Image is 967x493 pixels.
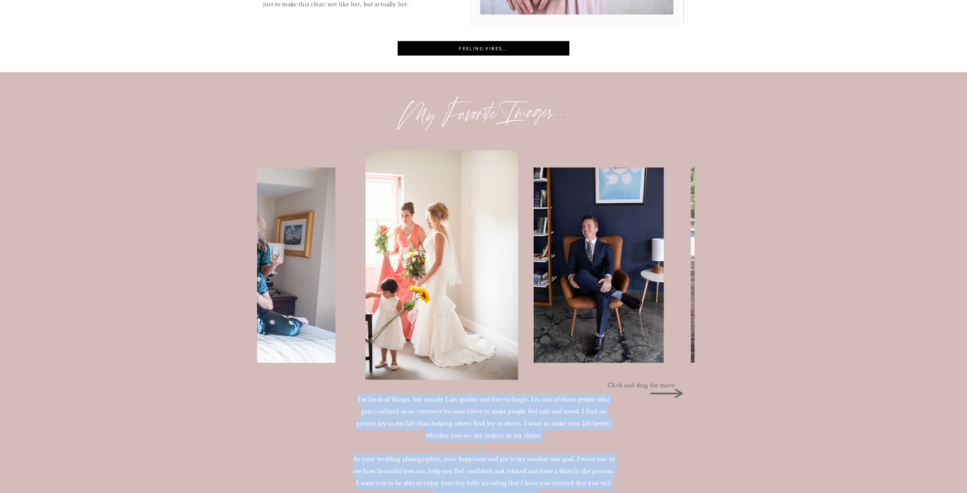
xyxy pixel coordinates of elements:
p: Click and drag for more [607,379,680,389]
a: Feeling vibes... [400,45,567,53]
a: My Favorite Images... [369,95,598,152]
